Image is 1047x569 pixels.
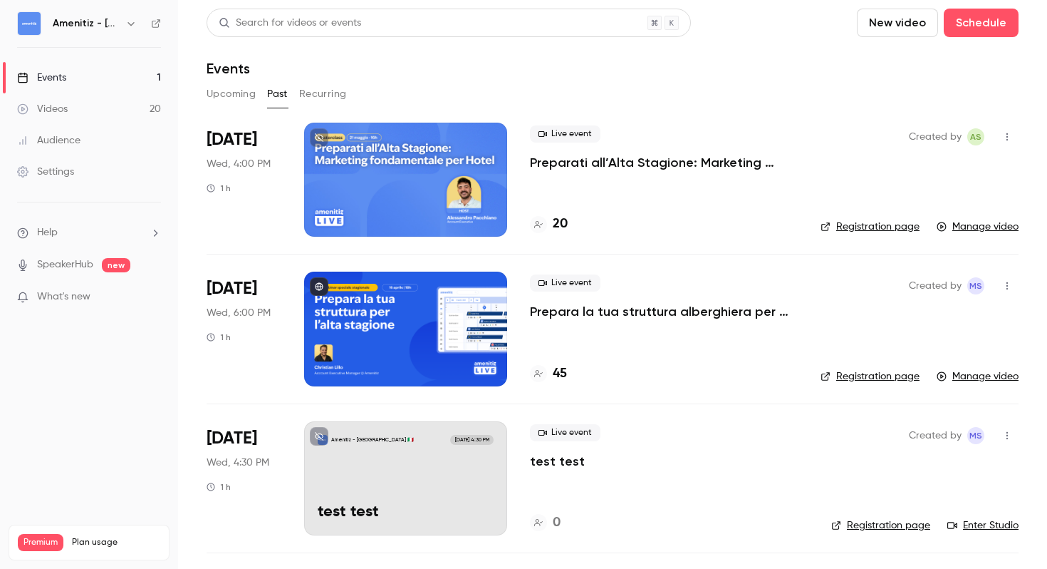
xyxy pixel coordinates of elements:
div: 1 h [207,332,231,343]
a: 0 [530,513,561,533]
span: Wed, 4:30 PM [207,456,269,470]
div: May 21 Wed, 4:00 PM (Europe/Madrid) [207,123,281,237]
div: Apr 16 Wed, 4:30 PM (Europe/Madrid) [207,421,281,535]
span: Maria Serra [967,277,984,294]
span: Antonio Sottosanti [967,128,984,145]
h4: 45 [553,364,567,384]
span: Premium [18,534,63,551]
span: Maria Serra [967,427,984,444]
button: Past [267,83,288,106]
a: Registration page [831,518,930,533]
h4: 20 [553,215,568,234]
h4: 0 [553,513,561,533]
span: MS [969,277,982,294]
span: Wed, 6:00 PM [207,306,271,320]
div: 1 h [207,183,231,194]
a: 20 [530,215,568,234]
button: Upcoming [207,83,256,106]
div: Videos [17,102,68,116]
a: Enter Studio [947,518,1019,533]
button: New video [857,9,938,37]
div: Apr 16 Wed, 6:00 PM (Europe/Madrid) [207,272,281,386]
a: Prepara la tua struttura alberghiera per l’alta stagione [530,303,798,320]
span: What's new [37,289,90,304]
span: Plan usage [72,537,160,548]
span: MS [969,427,982,444]
a: 45 [530,364,567,384]
a: test test [530,453,585,470]
span: Created by [909,277,962,294]
img: Amenitiz - Italia 🇮🇹 [18,12,41,35]
div: Settings [17,165,74,179]
div: Audience [17,133,80,148]
a: Preparati all’Alta Stagione: Marketing fondamentale per Hotel [530,154,798,171]
span: [DATE] [207,277,257,300]
span: Help [37,225,58,240]
span: Live event [530,125,600,143]
a: test testAmenitiz - [GEOGRAPHIC_DATA] 🇮🇹[DATE] 4:30 PMtest test [304,421,507,535]
div: 1 h [207,481,231,493]
button: Recurring [299,83,347,106]
div: Search for videos or events [219,16,361,31]
span: [DATE] [207,128,257,151]
li: help-dropdown-opener [17,225,161,240]
a: Registration page [821,369,920,384]
h1: Events [207,60,250,77]
iframe: Noticeable Trigger [144,291,161,304]
a: Manage video [937,369,1019,384]
span: Wed, 4:00 PM [207,157,271,171]
p: Amenitiz - [GEOGRAPHIC_DATA] 🇮🇹 [331,436,414,444]
a: SpeakerHub [37,257,93,272]
div: Events [17,71,66,85]
h6: Amenitiz - [GEOGRAPHIC_DATA] 🇮🇹 [53,16,120,31]
a: Registration page [821,220,920,234]
p: test test [318,503,494,522]
a: Manage video [937,220,1019,234]
span: Created by [909,427,962,444]
span: Live event [530,424,600,441]
button: Schedule [944,9,1019,37]
span: new [102,258,130,272]
span: [DATE] 4:30 PM [450,435,493,445]
span: [DATE] [207,427,257,450]
span: Live event [530,275,600,292]
span: AS [970,128,981,145]
span: Created by [909,128,962,145]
